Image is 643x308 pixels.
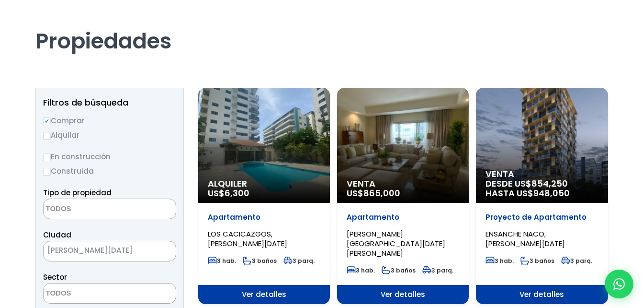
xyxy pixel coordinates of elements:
span: SANTO DOMINGO DE GUZMÁN [43,241,176,261]
span: 3 parq. [422,266,453,274]
span: × [161,247,166,256]
label: Comprar [43,115,176,127]
textarea: Search [44,199,136,220]
span: SANTO DOMINGO DE GUZMÁN [44,244,152,257]
input: Construida [43,168,51,176]
p: Apartamento [208,213,320,222]
span: ENSANCHE NACO, [PERSON_NAME][DATE] [485,229,565,249]
span: 948,050 [533,187,570,199]
a: Venta DESDE US$854,250 HASTA US$948,050 Proyecto de Apartamento ENSANCHE NACO, [PERSON_NAME][DATE... [476,88,608,304]
span: 3 baños [520,257,554,265]
span: 3 hab. [485,257,514,265]
label: Alquilar [43,129,176,141]
span: 3 hab. [208,257,236,265]
span: 3 parq. [283,257,315,265]
span: Tipo de propiedad [43,188,112,198]
label: En construcción [43,151,176,163]
span: Ver detalles [337,285,469,304]
span: Ciudad [43,230,71,240]
span: US$ [347,187,400,199]
span: 3 parq. [561,257,592,265]
span: 854,250 [531,178,568,190]
span: Venta [347,179,459,189]
a: Alquiler US$6,300 Apartamento LOS CACICAZGOS, [PERSON_NAME][DATE] 3 hab. 3 baños 3 parq. Ver deta... [198,88,330,304]
input: En construcción [43,154,51,161]
label: Construida [43,165,176,177]
input: Alquilar [43,132,51,140]
input: Comprar [43,118,51,125]
textarea: Search [44,284,136,304]
span: Alquiler [208,179,320,189]
span: LOS CACICAZGOS, [PERSON_NAME][DATE] [208,229,287,249]
span: Venta [485,169,598,179]
span: Sector [43,272,67,282]
span: DESDE US$ [485,179,598,198]
span: 3 baños [243,257,277,265]
span: 6,300 [225,187,249,199]
span: Ver detalles [198,285,330,304]
span: 865,000 [363,187,400,199]
p: Apartamento [347,213,459,222]
span: 3 baños [382,266,416,274]
p: Proyecto de Apartamento [485,213,598,222]
span: Ver detalles [476,285,608,304]
span: 3 hab. [347,266,375,274]
h1: Propiedades [35,1,608,54]
span: US$ [208,187,249,199]
button: Remove all items [152,244,166,259]
h2: Filtros de búsqueda [43,98,176,107]
span: [PERSON_NAME][GEOGRAPHIC_DATA][DATE][PERSON_NAME] [347,229,445,258]
span: HASTA US$ [485,189,598,198]
a: Venta US$865,000 Apartamento [PERSON_NAME][GEOGRAPHIC_DATA][DATE][PERSON_NAME] 3 hab. 3 baños 3 p... [337,88,469,304]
